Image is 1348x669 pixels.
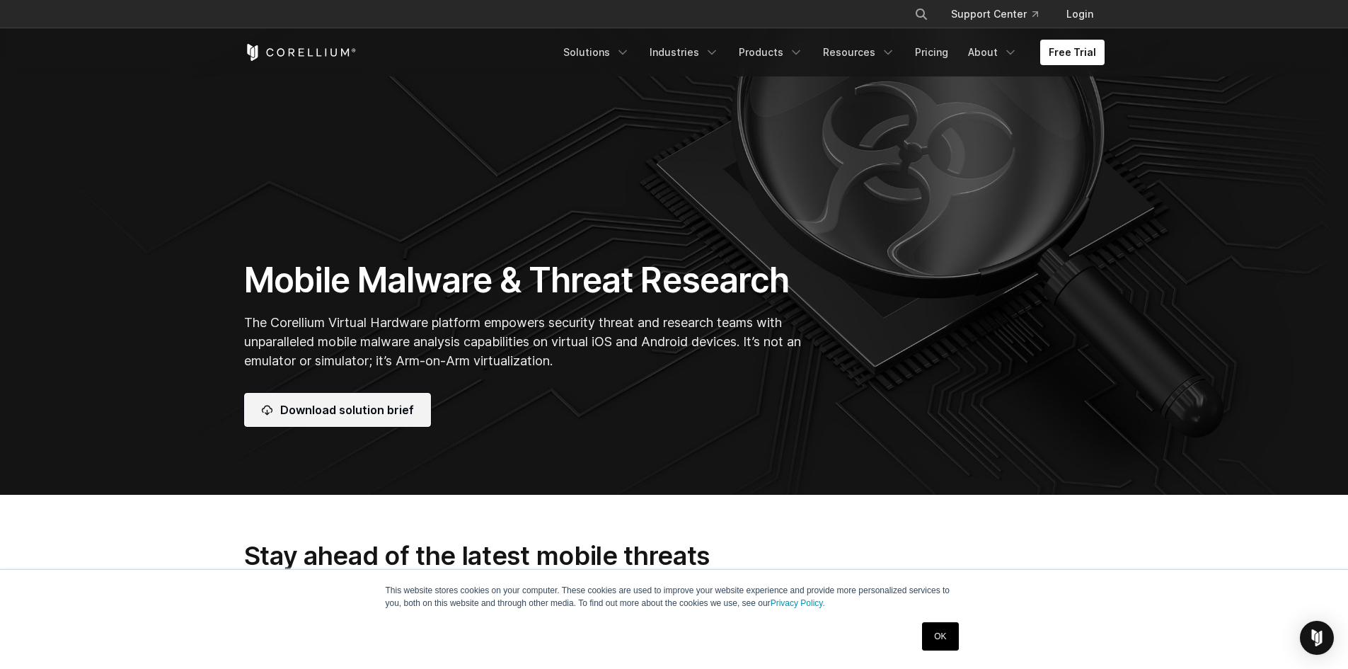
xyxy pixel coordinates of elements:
[641,40,727,65] a: Industries
[1040,40,1105,65] a: Free Trial
[906,40,957,65] a: Pricing
[909,1,934,27] button: Search
[244,540,808,571] h2: Stay ahead of the latest mobile threats
[940,1,1049,27] a: Support Center
[244,393,431,427] a: Download solution brief
[244,44,357,61] a: Corellium Home
[730,40,812,65] a: Products
[555,40,638,65] a: Solutions
[922,622,958,651] a: OK
[960,40,1026,65] a: About
[244,259,808,302] h1: Mobile Malware & Threat Research
[1300,621,1334,655] div: Open Intercom Messenger
[1055,1,1105,27] a: Login
[897,1,1105,27] div: Navigation Menu
[555,40,1105,65] div: Navigation Menu
[814,40,904,65] a: Resources
[244,315,801,368] span: The Corellium Virtual Hardware platform empowers security threat and research teams with unparall...
[771,598,825,608] a: Privacy Policy.
[386,584,963,610] p: This website stores cookies on your computer. These cookies are used to improve your website expe...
